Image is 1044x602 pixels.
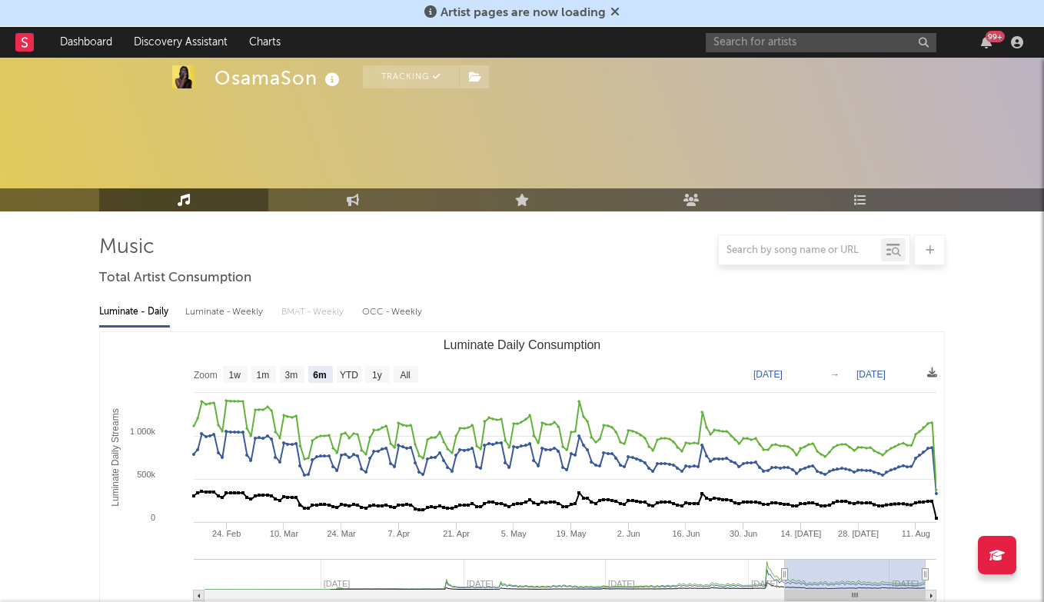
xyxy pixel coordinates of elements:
text: [DATE] [753,369,783,380]
div: Luminate - Daily [99,299,170,325]
text: Luminate Daily Streams [110,408,121,506]
a: Dashboard [49,27,123,58]
input: Search by song name or URL [719,244,881,257]
span: Dismiss [610,7,620,19]
div: OsamaSon [214,65,344,91]
text: 28. [DATE] [838,529,879,538]
a: Discovery Assistant [123,27,238,58]
text: 0 [151,513,155,522]
text: 11. Aug [902,529,930,538]
button: 99+ [981,36,992,48]
text: 6m [313,370,326,381]
span: Total Artist Consumption [99,269,251,288]
text: All [400,370,410,381]
text: 14. [DATE] [780,529,821,538]
text: 500k [137,470,155,479]
div: OCC - Weekly [362,299,424,325]
text: 10. Mar [270,529,299,538]
span: Artist pages are now loading [441,7,606,19]
text: YTD [340,370,358,381]
text: 30. Jun [730,529,757,538]
div: 99 + [986,31,1005,42]
text: 24. Mar [327,529,356,538]
text: 7. Apr [387,529,410,538]
text: 1w [229,370,241,381]
text: 24. Feb [212,529,241,538]
text: Luminate Daily Consumption [444,338,601,351]
button: Tracking [363,65,459,88]
text: Zoom [194,370,218,381]
text: 3m [285,370,298,381]
text: 5. May [501,529,527,538]
text: 19. May [556,529,587,538]
text: 2. Jun [617,529,640,538]
text: 16. Jun [672,529,700,538]
text: 1 000k [130,427,156,436]
text: 1m [257,370,270,381]
a: Charts [238,27,291,58]
input: Search for artists [706,33,936,52]
text: 21. Apr [443,529,470,538]
text: [DATE] [856,369,886,380]
text: 1y [372,370,382,381]
text: → [830,369,840,380]
div: Luminate - Weekly [185,299,266,325]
